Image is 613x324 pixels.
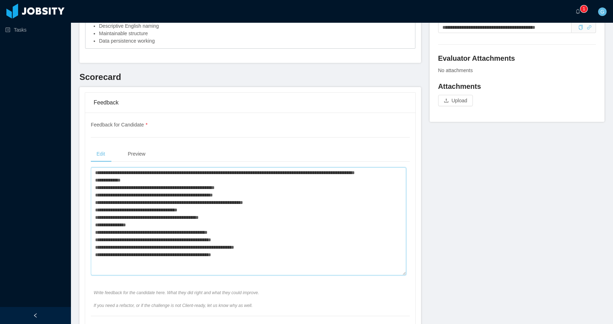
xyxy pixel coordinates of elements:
h4: Attachments [438,81,596,91]
a: icon: link [587,25,592,30]
i: icon: link [587,25,592,30]
h4: Evaluator Attachments [438,53,596,63]
span: Write feedback for the candidate here. What they did right and what they could improve. If you ne... [94,290,367,309]
span: Feedback for Candidate [91,122,148,128]
div: Edit [91,146,111,162]
h3: Scorecard [79,71,421,83]
div: No attachments [438,67,596,74]
span: G [601,7,604,16]
button: icon: uploadUpload [438,95,473,106]
p: 1 [583,5,585,12]
div: Copy [578,24,583,31]
sup: 1 [580,5,587,12]
li: Maintainable structure [99,30,412,37]
i: icon: bell [575,9,580,14]
div: Feedback [94,93,407,113]
i: icon: copy [578,25,583,30]
span: icon: uploadUpload [438,98,473,103]
a: icon: profileTasks [5,23,65,37]
li: Data persistence working [99,37,412,45]
li: Descriptive English naming [99,22,412,30]
div: Preview [122,146,151,162]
